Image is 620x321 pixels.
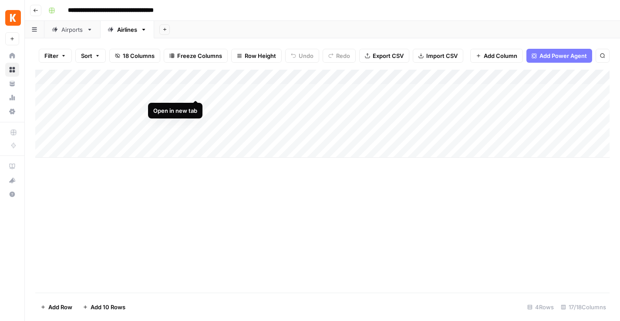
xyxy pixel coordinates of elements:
button: Help + Support [5,187,19,201]
button: 18 Columns [109,49,160,63]
button: Add 10 Rows [77,300,131,314]
a: Usage [5,91,19,105]
span: Freeze Columns [177,51,222,60]
button: Workspace: Kayak [5,7,19,29]
a: Home [5,49,19,63]
span: Add Column [484,51,517,60]
span: Row Height [245,51,276,60]
div: What's new? [6,174,19,187]
button: What's new? [5,173,19,187]
div: 4 Rows [524,300,557,314]
button: Sort [75,49,106,63]
div: 17/18 Columns [557,300,610,314]
span: Filter [44,51,58,60]
button: Freeze Columns [164,49,228,63]
button: Export CSV [359,49,409,63]
a: Airlines [100,21,154,38]
a: Browse [5,63,19,77]
button: Undo [285,49,319,63]
button: Add Row [35,300,77,314]
span: Add Power Agent [539,51,587,60]
span: Sort [81,51,92,60]
a: Airports [44,21,100,38]
a: Settings [5,105,19,118]
span: 18 Columns [123,51,155,60]
button: Filter [39,49,72,63]
span: Undo [299,51,313,60]
span: Export CSV [373,51,404,60]
span: Add 10 Rows [91,303,125,311]
img: Kayak Logo [5,10,21,26]
div: Airports [61,25,83,34]
div: Airlines [117,25,137,34]
span: Redo [336,51,350,60]
div: Open in new tab [153,106,197,115]
a: Your Data [5,77,19,91]
span: Import CSV [426,51,458,60]
button: Import CSV [413,49,463,63]
button: Row Height [231,49,282,63]
button: Redo [323,49,356,63]
a: AirOps Academy [5,159,19,173]
span: Add Row [48,303,72,311]
button: Add Column [470,49,523,63]
button: Add Power Agent [526,49,592,63]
